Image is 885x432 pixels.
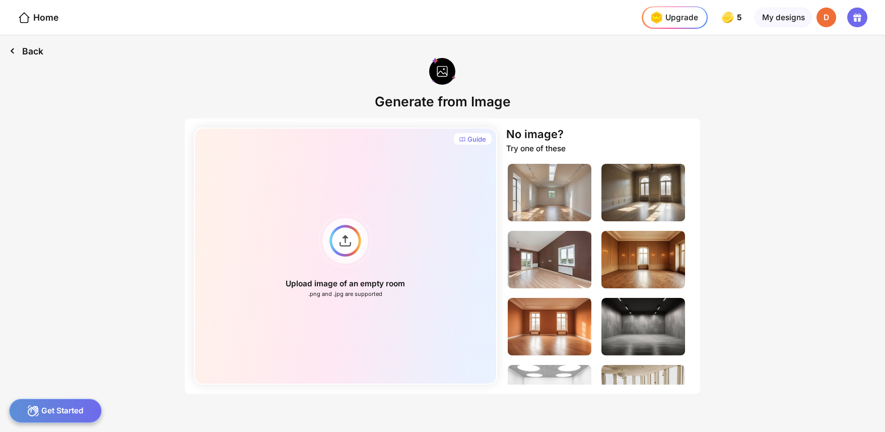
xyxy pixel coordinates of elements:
[647,9,698,26] div: Upgrade
[506,144,566,153] div: Try one of these
[506,128,564,141] div: No image?
[18,11,58,24] div: Home
[9,399,102,423] div: Get Started
[816,8,837,28] div: D
[508,231,592,288] img: emptyLivingRoomImage3.jpg
[375,93,511,109] div: Generate from Image
[508,365,592,422] img: emptyLivingRoomImage7.jpg
[755,8,811,28] div: My designs
[467,135,486,144] div: Guide
[601,164,686,221] img: emptyLivingRoomImage2.jpg
[601,365,686,422] img: emptyLivingRoomImage8.jpg
[647,9,665,26] img: upgrade-nav-btn-icon.gif
[508,298,592,355] img: emptyLivingRoomImage5.jpg
[508,164,592,221] img: emptyLivingRoomImage1.jpg
[601,298,686,355] img: emptyLivingRoomImage6.jpg
[601,231,686,288] img: emptyLivingRoomImage4.jpg
[737,13,744,22] span: 5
